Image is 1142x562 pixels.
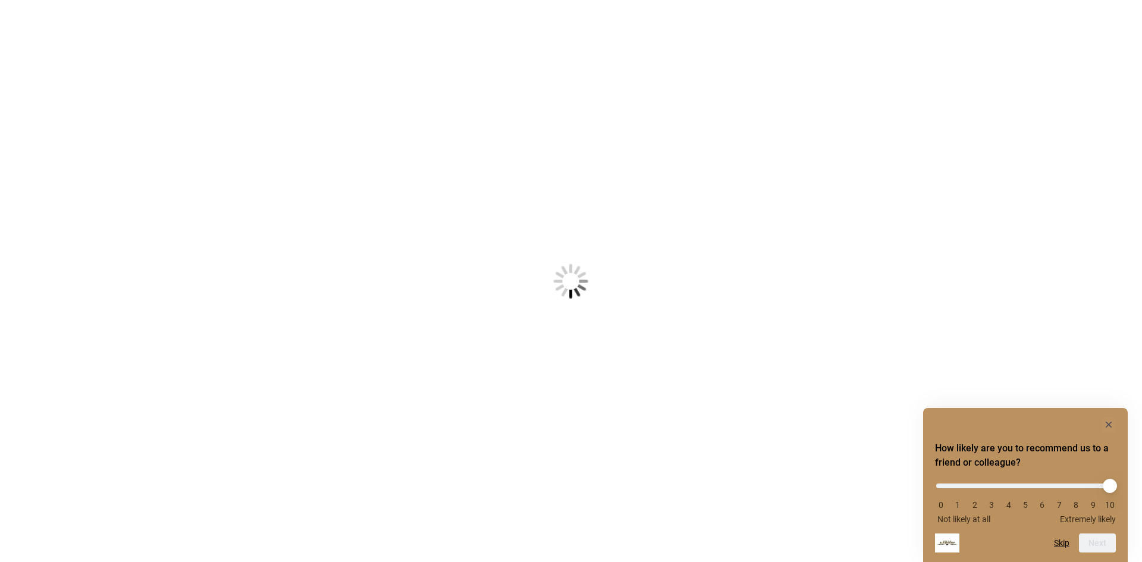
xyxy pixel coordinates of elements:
span: Not likely at all [937,514,990,524]
li: 5 [1019,500,1031,510]
li: 7 [1053,500,1065,510]
li: 3 [986,500,997,510]
li: 9 [1087,500,1099,510]
li: 0 [935,500,947,510]
h2: How likely are you to recommend us to a friend or colleague? Select an option from 0 to 10, with ... [935,441,1116,470]
button: Next question [1079,533,1116,552]
li: 10 [1104,500,1116,510]
div: How likely are you to recommend us to a friend or colleague? Select an option from 0 to 10, with ... [935,475,1116,524]
li: 4 [1003,500,1015,510]
button: Hide survey [1102,417,1116,432]
span: Extremely likely [1060,514,1116,524]
button: Skip [1054,538,1069,548]
li: 8 [1070,500,1082,510]
li: 1 [952,500,964,510]
img: Loading [495,205,647,357]
li: 6 [1036,500,1048,510]
li: 2 [969,500,981,510]
div: How likely are you to recommend us to a friend or colleague? Select an option from 0 to 10, with ... [935,417,1116,552]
